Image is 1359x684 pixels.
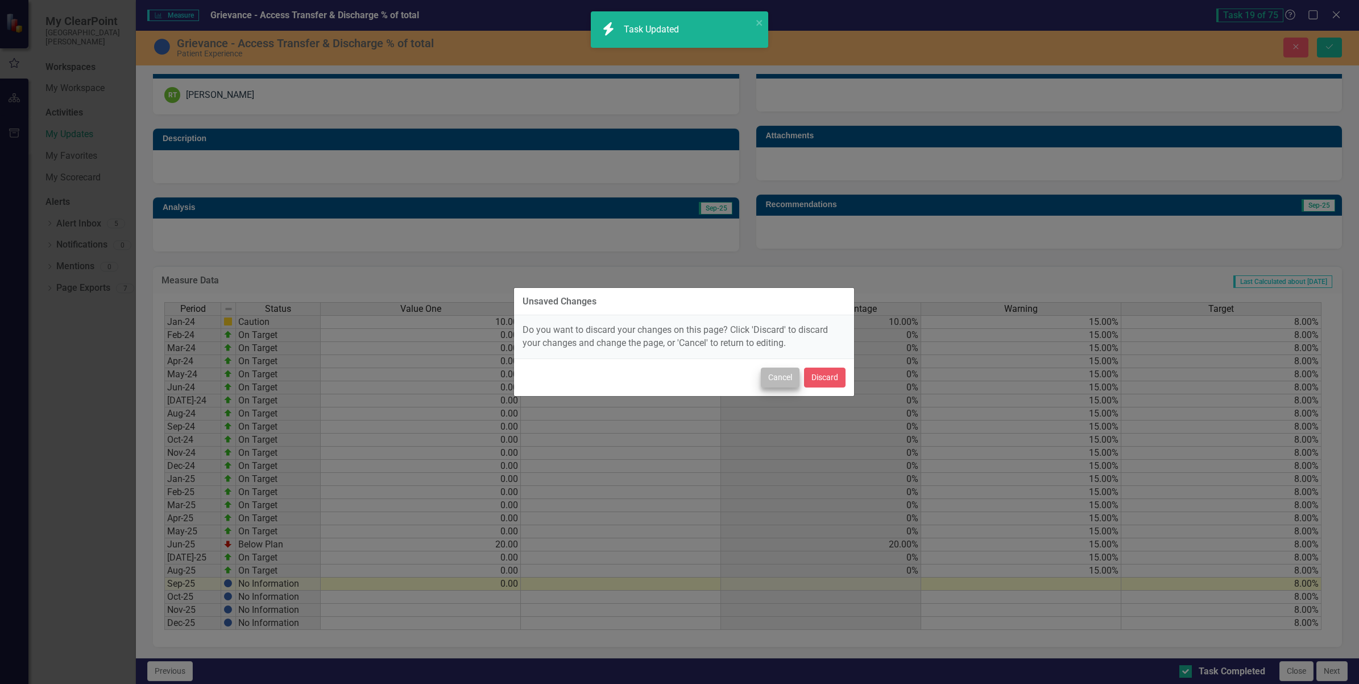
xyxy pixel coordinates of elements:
div: Unsaved Changes [523,296,596,307]
button: Cancel [761,368,799,388]
button: Discard [804,368,846,388]
div: Task Updated [624,23,682,36]
div: Do you want to discard your changes on this page? Click 'Discard' to discard your changes and cha... [514,315,854,359]
button: close [756,16,764,29]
